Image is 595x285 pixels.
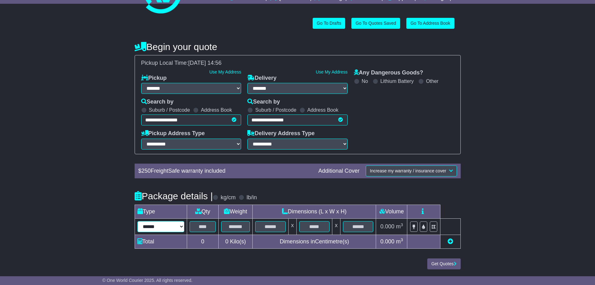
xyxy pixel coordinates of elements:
td: Volume [376,205,407,218]
label: Search by [247,99,280,105]
label: Delivery Address Type [247,130,315,137]
label: Other [426,78,439,84]
h4: Begin your quote [135,42,461,52]
span: 0.000 [380,238,394,245]
sup: 3 [401,237,403,242]
td: x [332,218,340,235]
td: Type [135,205,187,218]
label: kg/cm [221,194,236,201]
td: Qty [187,205,219,218]
span: 250 [141,168,151,174]
td: Total [135,235,187,248]
label: Suburb / Postcode [149,107,190,113]
button: Increase my warranty / insurance cover [366,165,457,176]
label: Address Book [307,107,339,113]
div: Additional Cover [315,168,363,175]
span: 0.000 [380,223,394,230]
label: Search by [141,99,174,105]
td: Dimensions (L x W x H) [253,205,376,218]
label: Lithium Battery [380,78,414,84]
div: $ FreightSafe warranty included [135,168,315,175]
td: Weight [219,205,253,218]
sup: 3 [401,222,403,227]
span: © One World Courier 2025. All rights reserved. [102,278,193,283]
label: Pickup Address Type [141,130,205,137]
span: [DATE] 14:56 [188,60,222,66]
td: 0 [187,235,219,248]
button: Get Quotes [427,258,461,269]
label: Pickup [141,75,167,82]
div: Pickup Local Time: [138,60,457,67]
span: m [396,223,403,230]
h4: Package details | [135,191,213,201]
a: Use My Address [209,69,241,74]
label: Any Dangerous Goods? [354,69,423,76]
a: Go To Address Book [406,18,454,29]
span: m [396,238,403,245]
a: Go To Drafts [313,18,345,29]
a: Add new item [448,238,453,245]
label: No [362,78,368,84]
td: Dimensions in Centimetre(s) [253,235,376,248]
label: Delivery [247,75,276,82]
label: lb/in [246,194,257,201]
a: Go To Quotes Saved [351,18,400,29]
label: Address Book [201,107,232,113]
label: Suburb / Postcode [255,107,296,113]
a: Use My Address [316,69,348,74]
td: x [288,218,296,235]
span: 0 [225,238,228,245]
span: Increase my warranty / insurance cover [370,168,446,173]
td: Kilo(s) [219,235,253,248]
